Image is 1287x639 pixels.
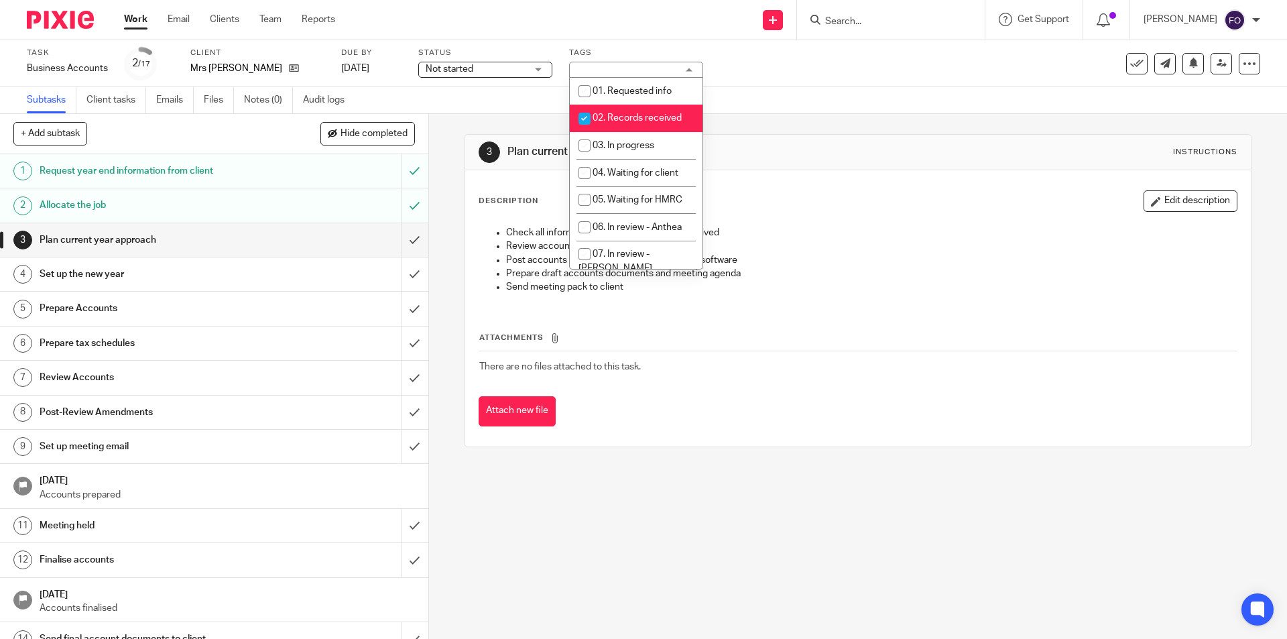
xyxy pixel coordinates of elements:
div: 2 [13,196,32,215]
p: Accounts prepared [40,488,415,502]
span: 06. In review - Anthea [593,223,682,232]
div: 8 [13,403,32,422]
button: Attach new file [479,396,556,426]
span: 04. Waiting for client [593,168,678,178]
span: [DATE] [341,64,369,73]
div: 7 [13,368,32,387]
h1: Set up meeting email [40,437,271,457]
label: Due by [341,48,402,58]
input: Search [824,16,944,28]
div: 3 [479,141,500,163]
h1: Meeting held [40,516,271,536]
span: 03. In progress [593,141,654,150]
label: Client [190,48,324,58]
h1: Request year end information from client [40,161,271,181]
div: 6 [13,334,32,353]
a: Clients [210,13,239,26]
div: 5 [13,300,32,318]
div: 11 [13,516,32,535]
h1: [DATE] [40,471,415,487]
div: Instructions [1173,147,1237,158]
label: Status [418,48,552,58]
span: Get Support [1018,15,1069,24]
p: Description [479,196,538,207]
p: Accounts finalised [40,601,415,615]
span: Hide completed [341,129,408,139]
a: Emails [156,87,194,113]
h1: Review Accounts [40,367,271,388]
a: Audit logs [303,87,355,113]
div: 1 [13,162,32,180]
p: Mrs [PERSON_NAME] [190,62,282,75]
a: Work [124,13,147,26]
label: Task [27,48,108,58]
div: 12 [13,550,32,569]
h1: Prepare Accounts [40,298,271,318]
div: 3 [13,231,32,249]
label: Tags [569,48,703,58]
a: Team [259,13,282,26]
div: 9 [13,437,32,456]
p: [PERSON_NAME] [1144,13,1217,26]
a: Reports [302,13,335,26]
h1: Plan current year approach [40,230,271,250]
p: Prepare draft accounts documents and meeting agenda [506,267,1236,280]
span: Not started [426,64,473,74]
h1: [DATE] [40,585,415,601]
small: /17 [138,60,150,68]
span: There are no files attached to this task. [479,362,641,371]
img: svg%3E [1224,9,1245,31]
h1: Plan current year approach [507,145,887,159]
a: Notes (0) [244,87,293,113]
img: Pixie [27,11,94,29]
div: 2 [132,56,150,71]
button: Hide completed [320,122,415,145]
button: Edit description [1144,190,1237,212]
h1: Set up the new year [40,264,271,284]
span: 02. Records received [593,113,682,123]
a: Client tasks [86,87,146,113]
p: Review accounts [506,239,1236,253]
h1: Allocate the job [40,195,271,215]
p: Post accounts adjustment journals onto client software [506,253,1236,267]
h1: Finalise accounts [40,550,271,570]
div: 4 [13,265,32,284]
span: 01. Requested info [593,86,672,96]
button: + Add subtask [13,122,87,145]
a: Email [168,13,190,26]
span: 07. In review - [PERSON_NAME] [578,249,652,273]
span: Attachments [479,334,544,341]
span: 05. Waiting for HMRC [593,195,682,205]
h1: Post-Review Amendments [40,402,271,422]
p: Check all information requested has been received [506,226,1236,239]
div: Business Accounts [27,62,108,75]
a: Subtasks [27,87,76,113]
p: Send meeting pack to client [506,280,1236,294]
h1: Prepare tax schedules [40,333,271,353]
a: Files [204,87,234,113]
